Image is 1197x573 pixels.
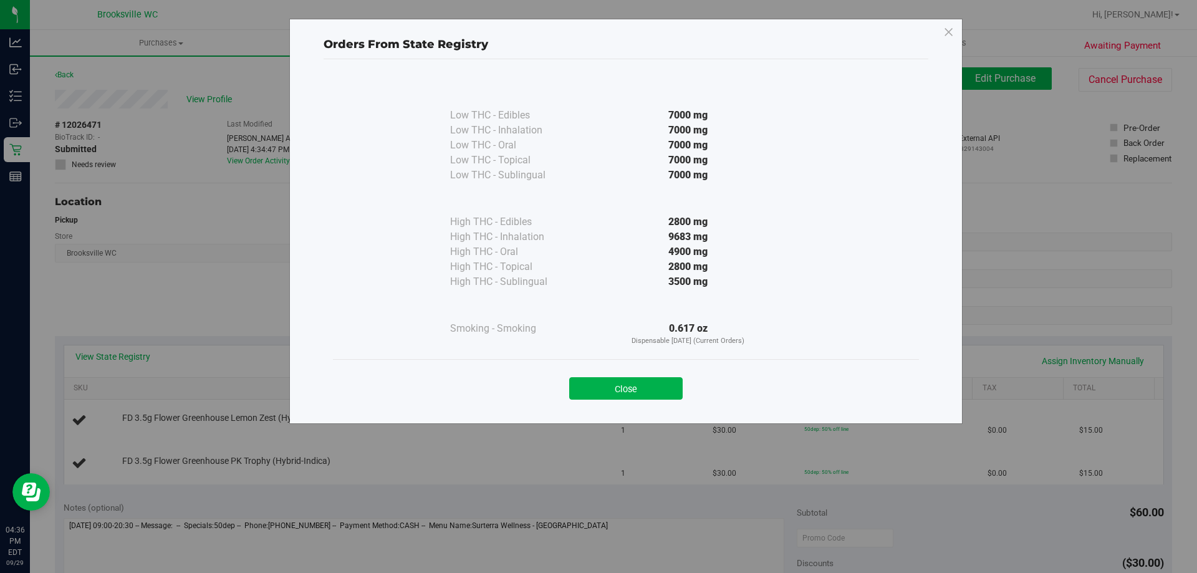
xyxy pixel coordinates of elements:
[450,123,575,138] div: Low THC - Inhalation
[575,244,802,259] div: 4900 mg
[575,138,802,153] div: 7000 mg
[450,259,575,274] div: High THC - Topical
[12,473,50,511] iframe: Resource center
[450,153,575,168] div: Low THC - Topical
[575,229,802,244] div: 9683 mg
[324,37,488,51] span: Orders From State Registry
[450,138,575,153] div: Low THC - Oral
[575,336,802,347] p: Dispensable [DATE] (Current Orders)
[450,229,575,244] div: High THC - Inhalation
[450,274,575,289] div: High THC - Sublingual
[575,321,802,347] div: 0.617 oz
[450,168,575,183] div: Low THC - Sublingual
[575,214,802,229] div: 2800 mg
[450,321,575,336] div: Smoking - Smoking
[569,377,683,400] button: Close
[450,244,575,259] div: High THC - Oral
[450,214,575,229] div: High THC - Edibles
[575,123,802,138] div: 7000 mg
[575,108,802,123] div: 7000 mg
[575,274,802,289] div: 3500 mg
[575,153,802,168] div: 7000 mg
[575,168,802,183] div: 7000 mg
[575,259,802,274] div: 2800 mg
[450,108,575,123] div: Low THC - Edibles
